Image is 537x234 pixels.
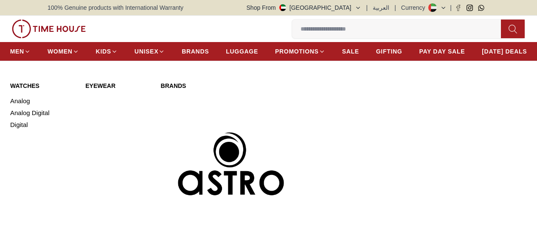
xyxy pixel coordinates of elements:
a: PAY DAY SALE [419,44,465,59]
a: Brands [161,82,301,90]
a: MEN [10,44,31,59]
span: WOMEN [48,47,73,56]
span: GIFTING [376,47,402,56]
a: BRANDS [182,44,209,59]
button: Shop From[GEOGRAPHIC_DATA] [247,3,361,12]
a: Eyewear [85,82,150,90]
a: PROMOTIONS [275,44,325,59]
span: UNISEX [135,47,158,56]
a: GIFTING [376,44,402,59]
button: العربية [373,3,389,12]
a: SALE [342,44,359,59]
a: KIDS [96,44,118,59]
a: Whatsapp [478,5,484,11]
span: MEN [10,47,24,56]
span: | [394,3,396,12]
a: Instagram [467,5,473,11]
a: WATCHES [10,82,75,90]
span: BRANDS [182,47,209,56]
a: UNISEX [135,44,165,59]
span: 100% Genuine products with International Warranty [48,3,183,12]
a: Facebook [455,5,461,11]
span: PROMOTIONS [275,47,319,56]
a: [DATE] DEALS [482,44,527,59]
a: Analog Digital [10,107,75,119]
a: Analog [10,95,75,107]
span: | [366,3,368,12]
span: [DATE] DEALS [482,47,527,56]
span: SALE [342,47,359,56]
span: LUGGAGE [226,47,258,56]
span: | [450,3,452,12]
span: PAY DAY SALE [419,47,465,56]
a: WOMEN [48,44,79,59]
img: ... [12,20,86,38]
a: LUGGAGE [226,44,258,59]
div: Currency [401,3,429,12]
a: Digital [10,119,75,131]
img: United Arab Emirates [279,4,286,11]
span: KIDS [96,47,111,56]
